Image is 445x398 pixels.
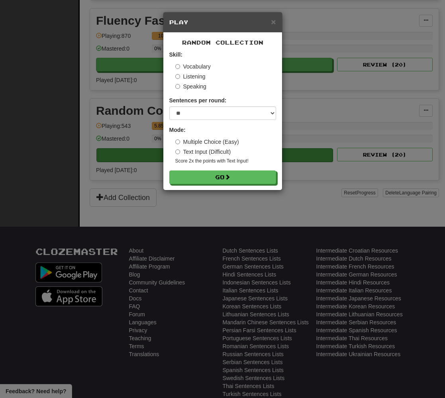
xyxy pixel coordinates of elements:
[182,39,263,46] span: Random Collection
[175,64,180,69] input: Vocabulary
[175,73,206,80] label: Listening
[169,18,276,26] h5: Play
[175,138,239,146] label: Multiple Choice (Easy)
[175,82,206,90] label: Speaking
[169,127,186,133] strong: Mode:
[271,17,276,26] span: ×
[175,84,180,89] input: Speaking
[169,171,276,184] button: Go
[169,96,227,104] label: Sentences per round:
[175,158,276,165] small: Score 2x the points with Text Input !
[175,149,180,154] input: Text Input (Difficult)
[175,139,180,144] input: Multiple Choice (Easy)
[175,74,180,79] input: Listening
[175,63,211,71] label: Vocabulary
[169,51,182,58] strong: Skill:
[175,148,231,156] label: Text Input (Difficult)
[271,18,276,26] button: Close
